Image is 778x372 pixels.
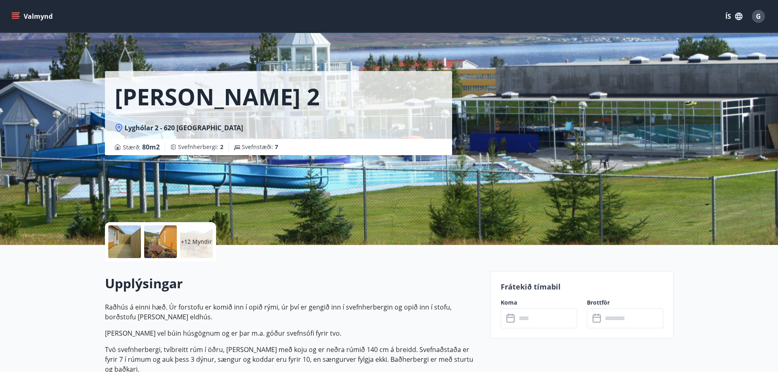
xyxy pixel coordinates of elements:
[115,81,320,112] h1: [PERSON_NAME] 2
[105,274,481,292] h2: Upplýsingar
[125,123,243,132] span: Lyghólar 2 - 620 [GEOGRAPHIC_DATA]
[242,143,278,151] span: Svefnstæði :
[501,281,663,292] p: Frátekið tímabil
[501,298,577,307] label: Koma
[105,328,481,338] p: [PERSON_NAME] vel búin húsgögnum og er þar m.a. góður svefnsófi fyrir tvo.
[123,142,160,152] span: Stærð :
[756,12,761,21] span: G
[105,302,481,322] p: Raðhús á einni hæð. Úr forstofu er komið inn í opið rými, úr því er gengið inn í svefnherbergin o...
[721,9,747,24] button: ÍS
[587,298,663,307] label: Brottför
[275,143,278,151] span: 7
[178,143,223,151] span: Svefnherbergi :
[181,238,212,246] p: +12 Myndir
[142,143,160,151] span: 80 m2
[10,9,56,24] button: menu
[220,143,223,151] span: 2
[749,7,768,26] button: G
